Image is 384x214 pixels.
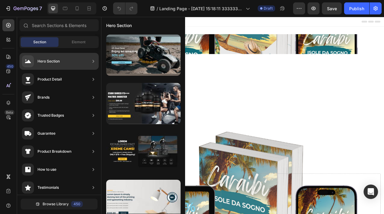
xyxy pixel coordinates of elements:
p: Caraibi Isole da Sogno [1,62,359,75]
div: Beta [4,110,14,115]
div: Open Intercom Messenger [364,185,378,199]
span: Browse Library [43,201,69,207]
span: Save [327,6,337,11]
div: Product Detail [37,76,62,82]
button: Save [322,2,342,14]
iframe: Design area [101,17,384,214]
button: Browse Library450 [21,199,97,209]
div: Trusted Badges [37,112,64,118]
div: 450 [6,64,14,69]
div: Hero Section [37,58,60,64]
div: How to use [37,167,56,173]
div: Undo/Redo [113,2,137,14]
button: Publish [344,2,369,14]
div: Product Breakdown [37,148,71,154]
span: Landing Page - [DATE] 15:18:11 333333333333333333 [159,5,243,12]
span: / [157,5,158,12]
span: Draft [264,6,273,11]
div: Publish [349,5,364,12]
div: Testimonials [37,185,59,191]
input: Search Sections & Elements [19,19,99,31]
p: Rated 4.5/5 Based on 895 Reviews [34,200,96,205]
div: Guarantee [37,130,55,136]
div: Brands [37,94,49,100]
span: Section [33,39,46,45]
span: Element [72,39,85,45]
p: 7 [39,5,42,12]
div: 450 [71,201,83,207]
button: 7 [2,2,45,14]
